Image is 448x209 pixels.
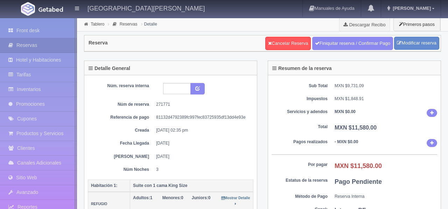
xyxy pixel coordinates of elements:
[38,7,63,12] img: Getabed
[272,83,328,89] dt: Sub Total
[272,177,328,183] dt: Estatus de la reserva
[120,22,138,27] a: Reservas
[312,37,393,50] a: Finiquitar reserva / Confirmar Pago
[272,194,328,200] dt: Método de Pago
[272,96,328,102] dt: Impuestos
[93,114,149,120] dt: Referencia de pago
[156,114,248,120] dd: 81132d4792389fc997fec83725935df13dd4e93e
[162,195,181,200] strong: Menores:
[272,66,332,71] h4: Resumen de la reserva
[335,178,382,185] b: Pago Pendiente
[335,125,377,131] b: MXN $11,580.00
[93,167,149,173] dt: Núm Noches
[272,139,328,145] dt: Pagos realizados
[335,83,437,89] dd: MXN $9,731.09
[335,96,437,102] dd: MXN $1,848.91
[156,140,248,146] dd: [DATE]
[221,196,250,206] small: Mostrar Detalle
[335,139,358,144] b: - MXN $0.00
[156,154,248,160] dd: [DATE]
[93,83,149,89] dt: Núm. reserva interna
[93,102,149,107] dt: Núm de reserva
[130,180,253,192] th: Suite con 1 cama King Size
[394,37,439,50] a: Modificar reserva
[93,140,149,146] dt: Fecha Llegada
[272,162,328,168] dt: Por pagar
[21,2,35,16] img: Getabed
[93,127,149,133] dt: Creada
[156,102,248,107] dd: 271771
[335,194,437,200] dd: Reserva Interna
[139,21,159,27] li: Detalle
[91,202,107,206] small: REFUGIO
[221,195,250,206] a: Mostrar Detalle
[393,18,440,31] button: Primeros pasos
[339,18,390,32] a: Descargar Recibo
[335,162,382,169] b: MXN $11,580.00
[265,37,311,50] a: Cancelar Reserva
[87,4,205,12] h4: [GEOGRAPHIC_DATA][PERSON_NAME]
[162,195,183,200] span: 0
[272,109,328,115] dt: Servicios y adendos
[156,167,248,173] dd: 3
[192,195,208,200] strong: Juniors:
[89,40,108,46] h4: Reserva
[133,195,150,200] strong: Adultos:
[391,6,431,11] span: [PERSON_NAME]
[91,22,104,27] a: Tablero
[335,109,356,114] b: MXN $0.00
[93,154,149,160] dt: [PERSON_NAME]
[89,66,130,71] h4: Detalle General
[192,195,211,200] span: 0
[133,195,152,200] span: 1
[272,124,328,130] dt: Total
[156,127,248,133] dd: [DATE] 02:35 pm
[91,183,117,188] b: Habitación 1:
